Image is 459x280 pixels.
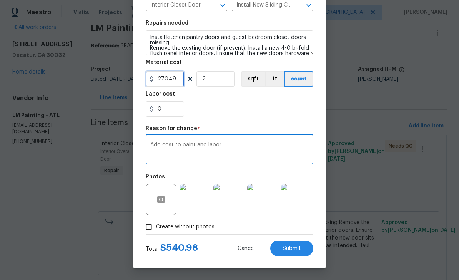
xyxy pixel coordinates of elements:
span: Submit [283,246,301,251]
textarea: Add cost to paint and labor [150,142,309,158]
button: Cancel [225,241,267,256]
button: ft [265,71,284,87]
h5: Material cost [146,60,182,65]
textarea: Install kitchen pantry doors and guest bedroom closet doors missing Remove the existing door (if ... [146,30,313,55]
span: $ 540.98 [160,243,198,252]
span: Create without photos [156,223,215,231]
button: sqft [241,71,265,87]
div: Total [146,244,198,253]
h5: Photos [146,174,165,179]
h5: Labor cost [146,91,175,97]
button: count [284,71,313,87]
button: Submit [270,241,313,256]
span: Cancel [238,246,255,251]
h5: Reason for change [146,126,197,131]
h5: Repairs needed [146,20,188,26]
